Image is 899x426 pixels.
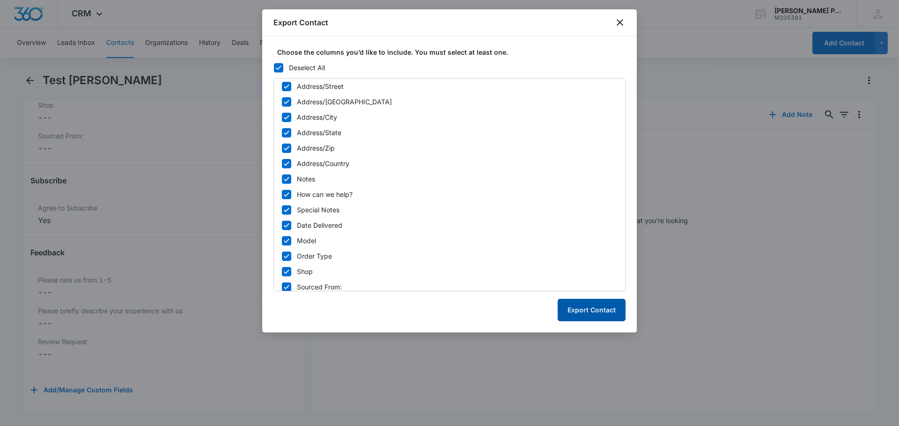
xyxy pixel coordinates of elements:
[297,97,392,107] div: Address/[GEOGRAPHIC_DATA]
[558,299,626,321] button: Export Contact
[273,17,328,28] h1: Export Contact
[297,81,344,91] div: Address/Street
[614,17,626,28] button: close
[297,159,349,168] div: Address/Country
[297,189,353,199] div: How can we help?
[297,112,337,122] div: Address/City
[297,236,316,245] div: Model
[297,174,315,184] div: Notes
[297,205,339,215] div: Special Notes
[277,47,629,57] label: Choose the columns you’d like to include. You must select at least one.
[297,128,341,137] div: Address/State
[297,143,335,153] div: Address/Zip
[297,251,332,261] div: Order Type
[289,63,325,72] div: Deselect All
[297,282,342,292] div: Sourced From:
[297,267,313,276] div: Shop
[297,220,342,230] div: Date Delivered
